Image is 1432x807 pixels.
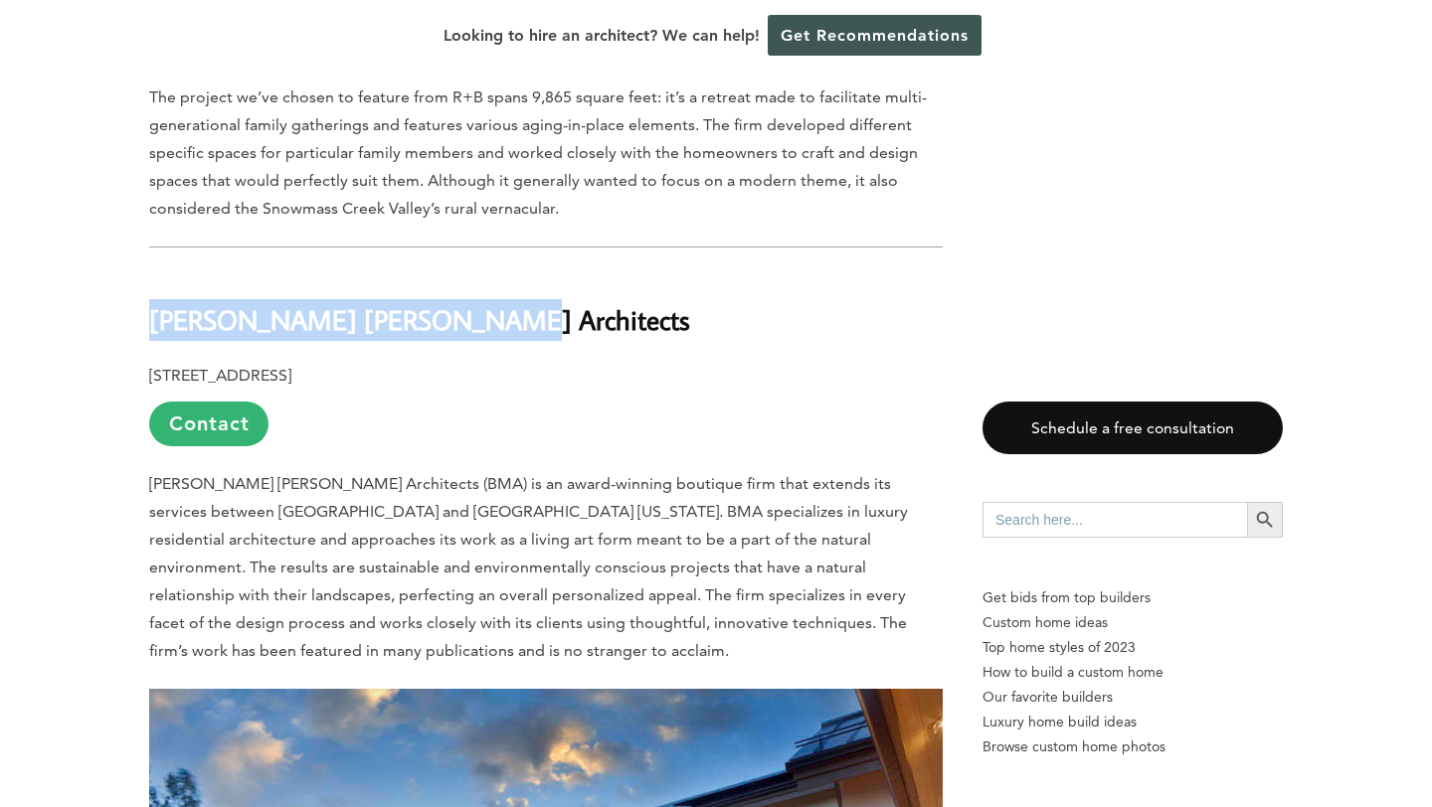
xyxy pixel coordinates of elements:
b: [STREET_ADDRESS] [149,366,291,385]
span: The project we’ve chosen to feature from R+B spans 9,865 square feet: it’s a retreat made to faci... [149,87,927,218]
a: Schedule a free consultation [983,402,1283,454]
b: [PERSON_NAME] [PERSON_NAME] Architects [149,302,690,337]
a: Luxury home build ideas [983,710,1283,734]
a: Top home styles of 2023 [983,635,1283,660]
a: Browse custom home photos [983,734,1283,759]
a: Contact [149,402,268,446]
p: Get bids from top builders [983,585,1283,610]
a: Our favorite builders [983,685,1283,710]
input: Search here... [983,502,1247,538]
p: [PERSON_NAME] [PERSON_NAME] Architects (BMA) is an award-winning boutique firm that extends its s... [149,470,943,665]
a: How to build a custom home [983,660,1283,685]
svg: Search [1254,509,1276,531]
a: Get Recommendations [768,15,982,56]
a: Custom home ideas [983,610,1283,635]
